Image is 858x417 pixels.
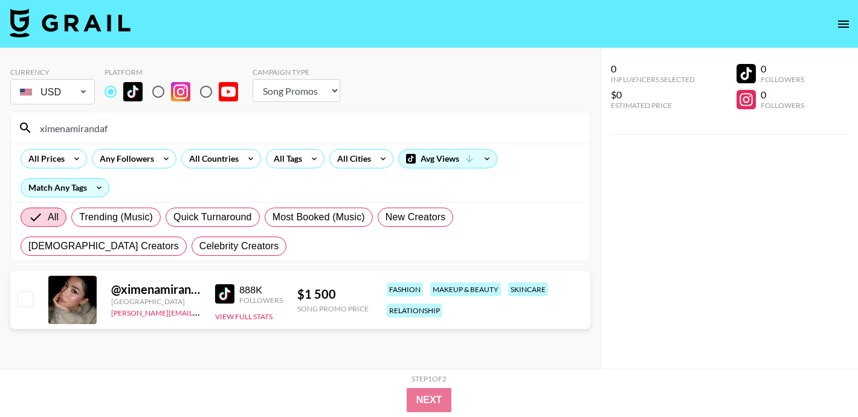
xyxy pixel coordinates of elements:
div: @ ximenamirandafl [111,282,201,297]
button: Next [407,388,452,412]
span: [DEMOGRAPHIC_DATA] Creators [28,239,179,253]
div: Avg Views [399,150,497,168]
div: Song Promo Price [297,304,369,313]
div: Match Any Tags [21,179,109,197]
div: $ 1 500 [297,287,369,302]
div: All Countries [182,150,241,168]
div: skincare [508,282,548,296]
div: Followers [239,296,283,305]
div: Step 1 of 2 [411,374,447,383]
div: relationship [387,304,442,317]
span: Quick Turnaround [173,210,252,224]
div: 0 [761,89,804,101]
div: makeup & beauty [430,282,501,296]
a: [PERSON_NAME][EMAIL_ADDRESS][DOMAIN_NAME] [111,306,290,317]
div: Followers [761,101,804,110]
img: Grail Talent [10,8,131,37]
span: Trending (Music) [79,210,153,224]
button: View Full Stats [215,312,273,321]
div: Influencers Selected [611,75,695,84]
div: [GEOGRAPHIC_DATA] [111,297,201,306]
div: Followers [761,75,804,84]
div: All Tags [266,150,305,168]
img: Instagram [171,82,190,101]
div: 0 [761,63,804,75]
img: TikTok [123,82,143,101]
iframe: Drift Widget Chat Controller [798,357,843,403]
span: New Creators [385,210,446,224]
div: Currency [10,68,95,77]
div: Estimated Price [611,101,695,110]
div: 0 [611,63,695,75]
div: Campaign Type [253,68,340,77]
div: USD [13,81,92,103]
div: All Cities [330,150,373,168]
div: fashion [387,282,423,296]
div: $0 [611,89,695,101]
div: Any Followers [92,150,156,168]
img: YouTube [219,82,238,101]
button: open drawer [831,12,856,36]
input: Search by User Name [33,118,582,138]
div: 888K [239,284,283,296]
span: All [48,210,59,224]
img: TikTok [215,284,234,304]
div: Platform [105,68,248,77]
div: All Prices [21,150,67,168]
span: Celebrity Creators [199,239,279,253]
span: Most Booked (Music) [273,210,365,224]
